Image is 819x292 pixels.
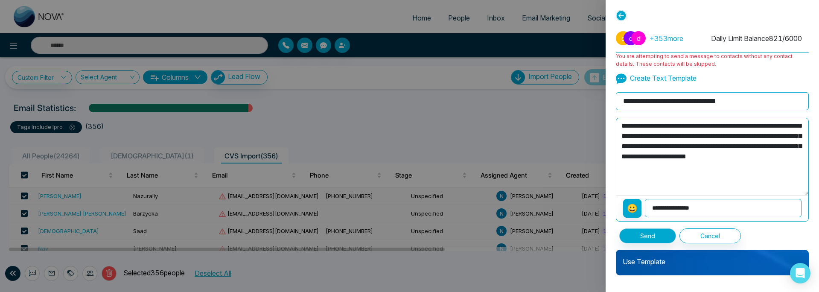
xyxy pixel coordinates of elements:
[616,73,697,84] p: Create Text Template
[623,199,641,218] button: 😀
[616,53,809,68] p: You are attempting to send a message to contacts without any contact details. These contacts will...
[790,263,810,283] div: Open Intercom Messenger
[616,250,809,267] p: Use Template
[711,34,802,43] span: Daily Limit Balance 821 / 6000
[650,33,683,44] span: + 353 more
[619,228,676,243] button: Send
[616,31,630,45] span: d
[631,31,646,45] span: d
[624,31,638,45] span: d
[679,228,741,243] button: Cancel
